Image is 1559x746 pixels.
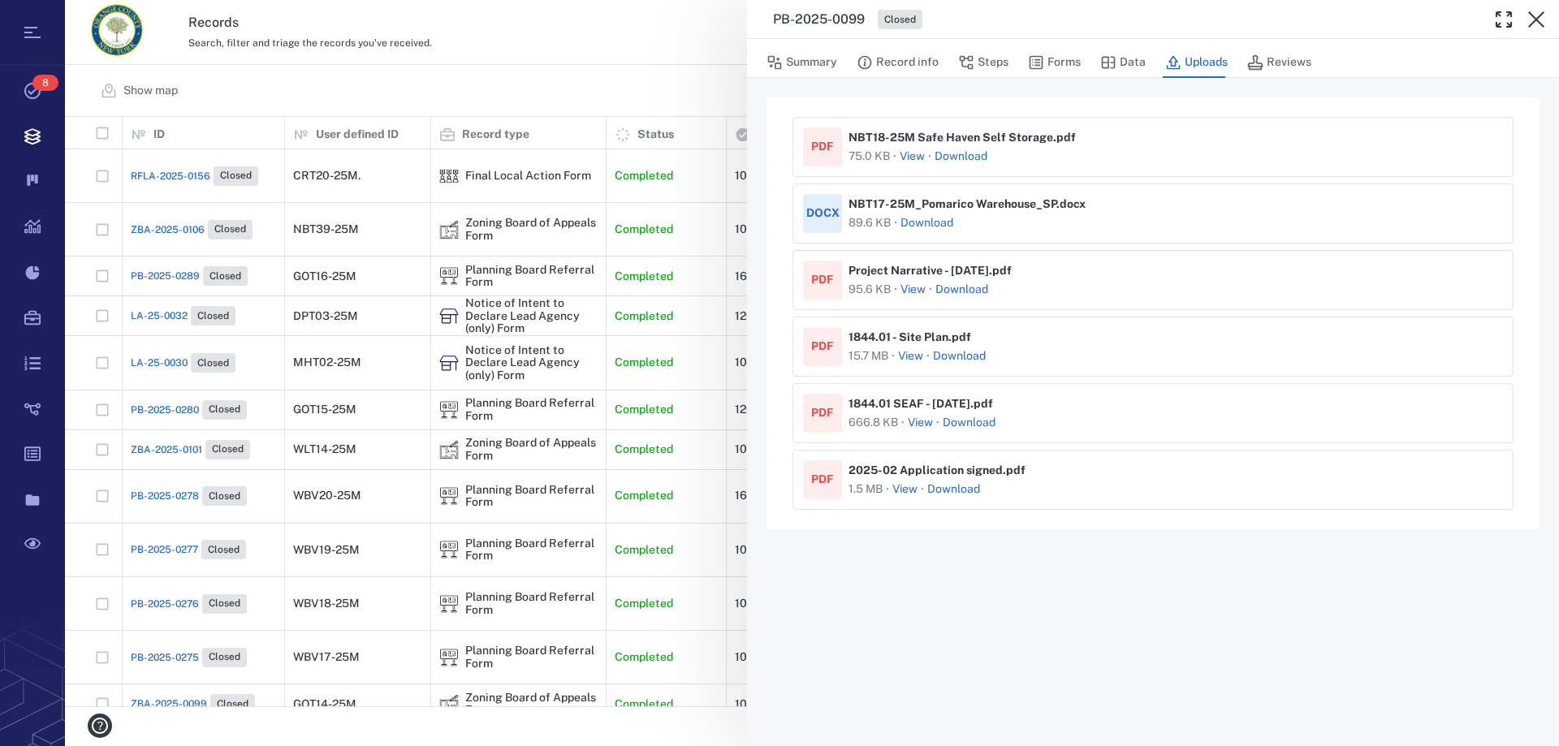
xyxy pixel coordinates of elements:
p: · [891,213,900,233]
button: Data [1100,47,1146,78]
span: 8 [32,75,58,91]
div: 89.6 KB [849,215,891,231]
button: View [898,348,923,364]
p: · [888,347,898,366]
span: Closed [881,13,919,27]
a: Download [943,415,995,431]
span: NBT18-25M Safe Haven Self Storage.pdf [849,132,1116,143]
a: Download [935,282,988,298]
div: PDF [811,339,834,355]
a: Download [900,215,953,231]
div: PDF [811,472,834,488]
span: NBT17-25M_Pomarico Warehouse_SP.docx [849,198,1126,209]
div: PDF [811,272,834,288]
button: Forms [1028,47,1081,78]
span: 1844.01 - Site Plan [849,331,989,343]
p: · [883,480,892,499]
span: Project Narrative - [DATE] [849,265,1030,276]
p: · [890,147,900,166]
div: PDF [811,405,834,421]
button: View [908,415,933,431]
button: Toggle Fullscreen [1488,3,1520,36]
button: Uploads [1165,47,1228,78]
span: Help [37,11,70,26]
span: . pdf [948,331,989,343]
div: DOCX [806,205,840,222]
button: Steps [958,47,1008,78]
div: PDF [811,139,834,155]
button: Summary [767,47,837,78]
p: · [898,413,908,433]
a: Download [927,481,980,498]
button: View [900,149,925,165]
p: · [926,280,935,300]
h3: PB-2025-0099 [773,10,865,29]
div: 1.5 MB [849,481,883,498]
div: 15.7 MB [849,348,888,364]
p: · [891,280,900,300]
a: Download [933,348,986,364]
span: . pdf [1003,464,1043,476]
div: 95.6 KB [849,282,891,298]
span: . pdf [970,398,1011,409]
p: · [933,413,943,433]
button: View [892,481,918,498]
span: . pdf [989,265,1030,276]
button: Record info [857,47,939,78]
div: 75.0 KB [849,149,890,165]
span: 1844.01 SEAF - [DATE] [849,398,1011,409]
p: · [923,347,933,366]
button: View [900,282,926,298]
a: Download [935,149,987,165]
button: Close [1520,3,1553,36]
span: 2025-02 Application signed [849,464,1043,476]
div: 666.8 KB [849,415,898,431]
button: Reviews [1247,47,1311,78]
p: · [918,480,927,499]
p: · [925,147,935,166]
